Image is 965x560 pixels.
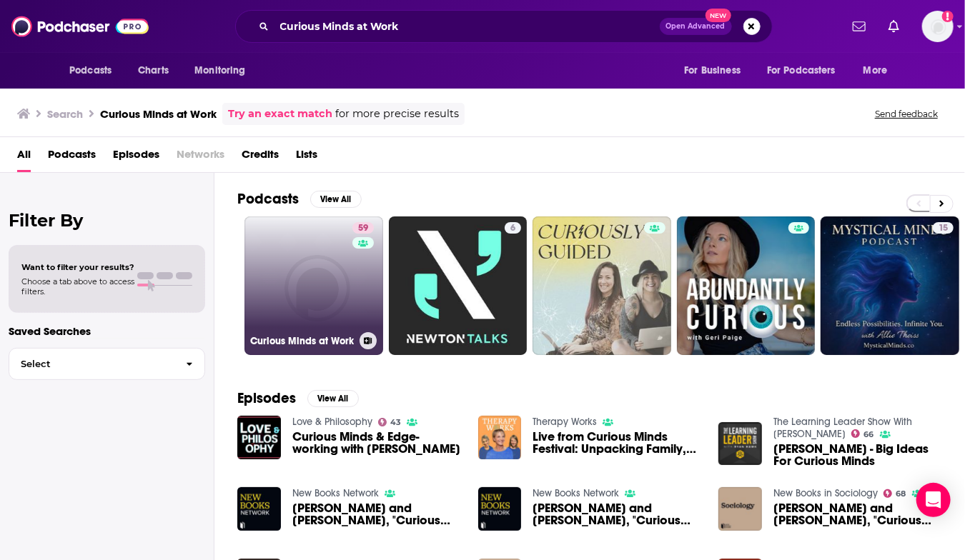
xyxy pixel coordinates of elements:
[9,210,205,231] h2: Filter By
[847,14,871,39] a: Show notifications dropdown
[9,348,205,380] button: Select
[773,416,912,440] a: The Learning Leader Show With Ryan Hawk
[9,359,174,369] span: Select
[237,389,359,407] a: EpisodesView All
[666,23,726,30] span: Open Advanced
[378,418,402,426] a: 43
[884,489,906,498] a: 68
[939,221,948,236] span: 15
[9,324,205,338] p: Saved Searches
[533,416,597,428] a: Therapy Works
[48,143,96,172] a: Podcasts
[758,57,856,84] button: open menu
[237,389,296,407] h2: Episodes
[177,143,224,172] span: Networks
[307,390,359,407] button: View All
[100,107,217,121] h3: Curious Minds at Work
[718,487,762,531] img: Perry Zurn and Dani S. Bassett, "Curious Minds: The Power of Connection" (MIT Press, 2022)
[292,502,461,526] a: Perry Zurn and Dani S. Bassett, "Curious Minds: The Power of Connection" (MIT Press, 2022)
[244,216,383,355] a: 59Curious Minds at Work
[274,15,660,38] input: Search podcasts, credits, & more...
[296,143,317,172] a: Lists
[533,502,701,526] a: Perry Zurn and Dani S. Bassett, "Curious Minds: The Power of Connection" (MIT Press, 2022)
[113,143,159,172] a: Episodes
[478,416,522,459] img: Live from Curious Minds Festival: Unpacking Family, Conflict & Connection
[129,57,177,84] a: Charts
[821,216,959,355] a: 15
[47,107,83,121] h3: Search
[773,487,878,499] a: New Books in Sociology
[773,502,942,526] a: Perry Zurn and Dani S. Bassett, "Curious Minds: The Power of Connection" (MIT Press, 2022)
[533,502,701,526] span: [PERSON_NAME] and [PERSON_NAME], "Curious Minds: The Power of Connection" (MIT Press, 2022)
[922,11,954,42] span: Logged in as megcassidy
[138,61,169,81] span: Charts
[310,191,362,208] button: View All
[292,416,372,428] a: Love & Philosophy
[533,431,701,455] a: Live from Curious Minds Festival: Unpacking Family, Conflict & Connection
[352,222,374,234] a: 59
[237,416,281,459] img: Curious Minds & Edge-working with Perry Zurn
[922,11,954,42] img: User Profile
[21,262,134,272] span: Want to filter your results?
[292,431,461,455] span: Curious Minds & Edge-working with [PERSON_NAME]
[883,14,905,39] a: Show notifications dropdown
[390,419,401,426] span: 43
[767,61,836,81] span: For Podcasters
[335,106,459,122] span: for more precise results
[292,431,461,455] a: Curious Minds & Edge-working with Perry Zurn
[660,18,732,35] button: Open AdvancedNew
[718,422,762,466] img: Scott Berkun - Big Ideas For Curious Minds
[228,106,332,122] a: Try an exact match
[706,9,731,22] span: New
[505,222,521,234] a: 6
[358,221,368,236] span: 59
[933,222,954,234] a: 15
[863,61,888,81] span: More
[292,502,461,526] span: [PERSON_NAME] and [PERSON_NAME], "Curious Minds: The Power of Connection" (MIT Press, 2022)
[871,108,942,120] button: Send feedback
[21,276,134,296] span: Choose a tab above to access filters.
[510,221,515,236] span: 6
[864,431,874,438] span: 66
[942,11,954,22] svg: Add a profile image
[773,443,942,467] span: [PERSON_NAME] - Big Ideas For Curious Minds
[773,502,942,526] span: [PERSON_NAME] and [PERSON_NAME], "Curious Minds: The Power of Connection" (MIT Press, 2022)
[922,11,954,42] button: Show profile menu
[250,335,354,347] h3: Curious Minds at Work
[235,10,773,43] div: Search podcasts, credits, & more...
[389,216,528,355] a: 6
[11,13,149,40] img: Podchaser - Follow, Share and Rate Podcasts
[17,143,31,172] a: All
[896,491,906,497] span: 68
[184,57,264,84] button: open menu
[684,61,741,81] span: For Business
[237,190,299,208] h2: Podcasts
[69,61,112,81] span: Podcasts
[59,57,130,84] button: open menu
[853,57,906,84] button: open menu
[237,190,362,208] a: PodcastsView All
[292,487,379,499] a: New Books Network
[674,57,758,84] button: open menu
[916,483,951,517] div: Open Intercom Messenger
[773,443,942,467] a: Scott Berkun - Big Ideas For Curious Minds
[194,61,245,81] span: Monitoring
[478,487,522,531] img: Perry Zurn and Dani S. Bassett, "Curious Minds: The Power of Connection" (MIT Press, 2022)
[242,143,279,172] a: Credits
[851,429,874,438] a: 66
[237,487,281,531] img: Perry Zurn and Dani S. Bassett, "Curious Minds: The Power of Connection" (MIT Press, 2022)
[533,487,619,499] a: New Books Network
